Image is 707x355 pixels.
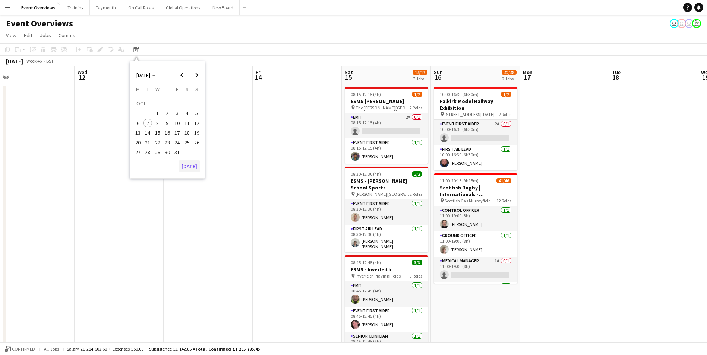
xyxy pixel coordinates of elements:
[192,109,201,118] span: 5
[434,87,517,170] app-job-card: 10:00-16:30 (6h30m)1/2Falkirk Model Railway Exhibition [STREET_ADDRESS][DATE]2 RolesEvent First A...
[172,128,182,138] button: 17-10-2025
[345,167,428,252] app-job-card: 08:30-12:30 (4h)2/2ESMS - [PERSON_NAME] School Sports [PERSON_NAME][GEOGRAPHIC_DATA]2 RolesEvent ...
[440,178,479,183] span: 11:00-20:15 (9h15m)
[12,346,35,352] span: Confirmed
[37,31,54,40] a: Jobs
[174,68,189,83] button: Previous month
[502,70,517,75] span: 42/48
[42,346,60,352] span: All jobs
[413,76,427,81] div: 7 Jobs
[611,73,621,81] span: 18
[133,119,142,128] span: 6
[433,73,443,81] span: 16
[345,266,428,273] h3: ESMS - Inverleith
[133,138,143,147] button: 20-10-2025
[523,69,533,76] span: Mon
[143,138,152,147] span: 21
[434,184,517,198] h3: Scottish Rugby | Internationals - [GEOGRAPHIC_DATA] v [GEOGRAPHIC_DATA]
[155,86,160,93] span: W
[192,128,202,138] button: 19-10-2025
[502,76,516,81] div: 2 Jobs
[133,128,143,138] button: 13-10-2025
[133,99,202,108] td: OCT
[356,191,410,197] span: [PERSON_NAME][GEOGRAPHIC_DATA]
[434,98,517,111] h3: Falkirk Model Railway Exhibition
[345,281,428,307] app-card-role: EMT1/108:45-12:45 (4h)[PERSON_NAME]
[6,57,23,65] div: [DATE]
[172,118,182,128] button: 10-10-2025
[90,0,122,15] button: Taymouth
[21,31,35,40] a: Edit
[356,273,401,279] span: Inverleith Playing Fields
[356,105,410,111] span: The [PERSON_NAME][GEOGRAPHIC_DATA]
[153,138,162,147] button: 22-10-2025
[345,199,428,225] app-card-role: Event First Aider1/108:30-12:30 (4h)[PERSON_NAME]
[153,118,162,128] button: 08-10-2025
[351,92,381,97] span: 08:15-12:15 (4h)
[153,108,162,118] button: 01-10-2025
[434,120,517,145] app-card-role: Event First Aider2A0/110:00-16:30 (6h30m)
[410,191,422,197] span: 2 Roles
[176,86,179,93] span: F
[163,148,172,157] span: 30
[24,32,32,39] span: Edit
[153,148,162,157] span: 29
[46,58,54,64] div: BST
[173,148,182,157] span: 31
[162,128,172,138] button: 16-10-2025
[143,118,152,128] button: 07-10-2025
[670,19,679,28] app-user-avatar: Operations Team
[501,92,511,97] span: 1/2
[122,0,160,15] button: On Call Rotas
[166,86,168,93] span: T
[143,147,152,157] button: 28-10-2025
[163,119,172,128] span: 9
[25,58,43,64] span: Week 46
[345,138,428,164] app-card-role: Event First Aider1/108:15-12:15 (4h)[PERSON_NAME]
[153,119,162,128] span: 8
[6,18,73,29] h1: Event Overviews
[183,138,192,147] span: 25
[499,112,511,117] span: 2 Roles
[15,0,61,15] button: Event Overviews
[195,86,198,93] span: S
[192,108,202,118] button: 05-10-2025
[67,346,260,352] div: Salary £1 284 602.60 + Expenses £50.00 + Subsistence £1 142.85 =
[163,109,172,118] span: 2
[133,148,142,157] span: 27
[192,128,201,137] span: 19
[445,112,495,117] span: [STREET_ADDRESS][DATE]
[410,105,422,111] span: 2 Roles
[345,87,428,164] app-job-card: 08:15-12:15 (4h)1/2ESMS [PERSON_NAME] The [PERSON_NAME][GEOGRAPHIC_DATA]2 RolesEMT2A0/108:15-12:1...
[256,69,262,76] span: Fri
[522,73,533,81] span: 17
[76,73,87,81] span: 12
[612,69,621,76] span: Tue
[136,72,150,79] span: [DATE]
[440,92,479,97] span: 10:00-16:30 (6h30m)
[182,118,192,128] button: 11-10-2025
[59,32,75,39] span: Comms
[143,138,152,147] button: 21-10-2025
[434,145,517,170] app-card-role: First Aid Lead1/110:00-16:30 (6h30m)[PERSON_NAME]
[153,128,162,138] button: 15-10-2025
[345,307,428,332] app-card-role: Event First Aider1/108:45-12:45 (4h)[PERSON_NAME]
[146,86,149,93] span: T
[410,273,422,279] span: 3 Roles
[412,260,422,265] span: 3/3
[153,147,162,157] button: 29-10-2025
[172,138,182,147] button: 24-10-2025
[78,69,87,76] span: Wed
[345,113,428,138] app-card-role: EMT2A0/108:15-12:15 (4h)
[434,282,517,307] app-card-role: Trainee Control Officer1/1
[677,19,686,28] app-user-avatar: Operations Team
[173,109,182,118] span: 3
[434,231,517,257] app-card-role: Ground Officer1/111:00-19:00 (8h)[PERSON_NAME]
[163,128,172,137] span: 16
[173,128,182,137] span: 17
[434,173,517,284] app-job-card: 11:00-20:15 (9h15m)41/46Scottish Rugby | Internationals - [GEOGRAPHIC_DATA] v [GEOGRAPHIC_DATA] S...
[412,92,422,97] span: 1/2
[434,257,517,282] app-card-role: Medical Manager1A0/111:00-19:00 (8h)
[413,70,427,75] span: 14/17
